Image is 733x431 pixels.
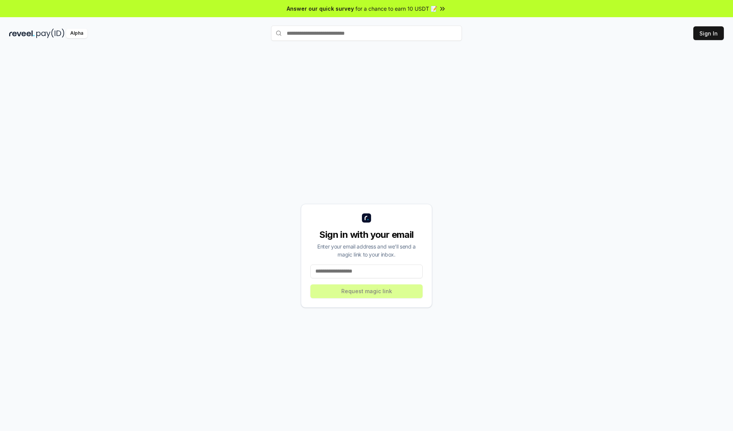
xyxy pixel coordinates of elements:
img: reveel_dark [9,29,35,38]
span: for a chance to earn 10 USDT 📝 [355,5,437,13]
span: Answer our quick survey [287,5,354,13]
div: Sign in with your email [310,229,423,241]
img: logo_small [362,213,371,223]
div: Alpha [66,29,87,38]
button: Sign In [693,26,724,40]
div: Enter your email address and we’ll send a magic link to your inbox. [310,242,423,258]
img: pay_id [36,29,65,38]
